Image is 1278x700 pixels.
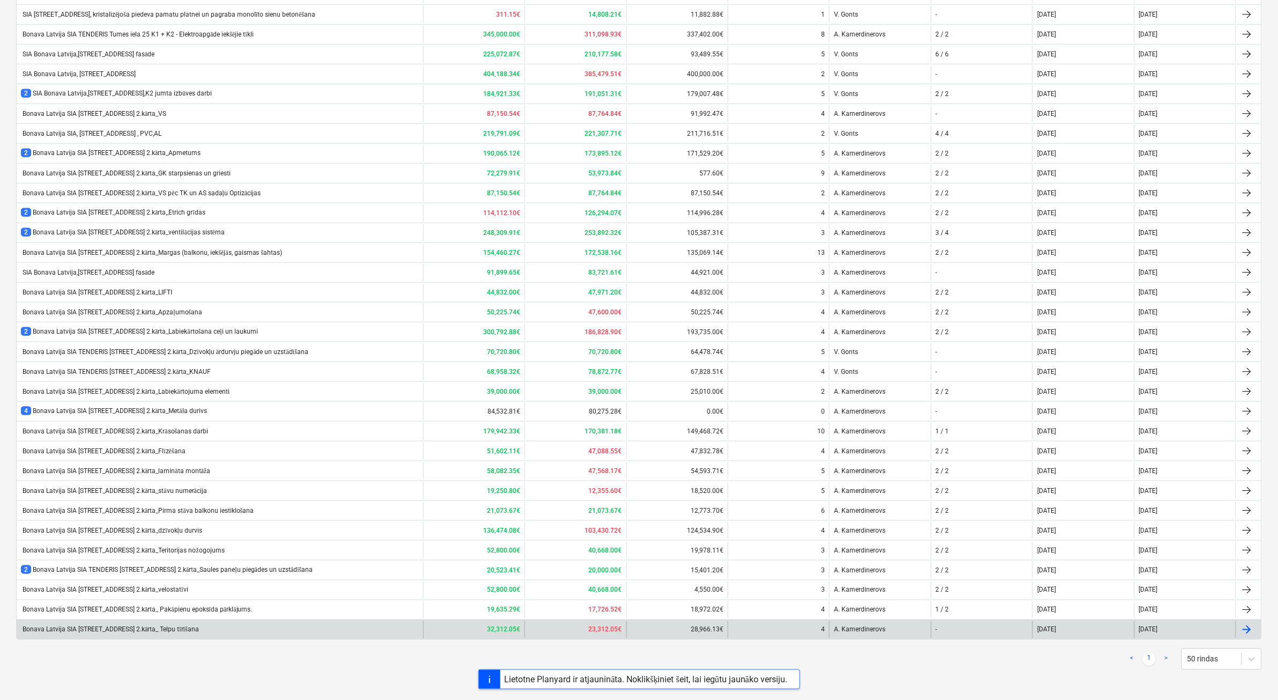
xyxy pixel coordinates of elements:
b: 184,921.33€ [483,90,520,98]
div: A. Kamerdinerovs [829,145,930,162]
span: 2 [21,565,31,574]
div: [DATE] [1037,70,1056,78]
b: 173,895.12€ [585,150,622,157]
div: [DATE] [1139,189,1158,197]
div: [DATE] [1037,328,1056,336]
div: 2 / 2 [936,547,949,554]
div: [DATE] [1139,50,1158,58]
div: 44,921.00€ [626,264,728,281]
b: 300,792.88€ [483,328,520,336]
div: A. Kamerdinerovs [829,323,930,341]
div: Bonava Latvija SIA [STREET_ADDRESS] 2.kārta_stāvu numerācija [21,487,207,495]
div: V. Gonts [829,46,930,63]
div: [DATE] [1037,249,1056,256]
b: 87,764.84€ [589,110,622,117]
div: 2 / 2 [936,328,949,336]
div: - [936,348,937,356]
b: 83,721.61€ [589,269,622,276]
div: [DATE] [1037,388,1056,395]
b: 32,312.05€ [487,626,520,633]
div: [DATE] [1037,50,1056,58]
div: [DATE] [1037,487,1056,495]
div: 2 / 2 [936,507,949,514]
div: 4 [821,209,825,217]
div: 6 / 6 [936,50,949,58]
div: 50,225.74€ [626,304,728,321]
div: [DATE] [1139,428,1158,435]
div: [DATE] [1037,189,1056,197]
span: 2 [21,89,31,98]
div: 87,150.54€ [626,185,728,202]
div: A. Kamerdinerovs [829,244,930,261]
div: - [936,626,937,633]
b: 87,150.54€ [487,189,520,197]
span: 4 [21,407,31,415]
div: Bonava Latvija SIA [STREET_ADDRESS] 2.kārta_Pirma stāva balkonu iestiklošana [21,507,254,515]
div: 5 [821,150,825,157]
div: Bonava Latvija SIA TENDERIS Tumes iela 25 K1 + K2 - Elektroapgāde iekšējie tīkli [21,31,254,39]
b: 20,523.41€ [487,566,520,574]
div: 124,534.90€ [626,522,728,539]
b: 19,635.29€ [487,606,520,614]
div: A. Kamerdinerovs [829,284,930,301]
b: 114,112.10€ [483,209,520,217]
div: 2 / 2 [936,150,949,157]
div: [DATE] [1139,527,1158,534]
div: V. Gonts [829,6,930,23]
div: 8 [821,31,825,38]
div: [DATE] [1139,70,1158,78]
div: [DATE] [1037,209,1056,217]
b: 52,800.00€ [487,547,520,554]
b: 72,279.91€ [487,170,520,177]
b: 68,958.32€ [487,368,520,375]
span: 2 [21,208,31,217]
b: 47,600.00€ [589,308,622,316]
div: [DATE] [1139,130,1158,137]
div: Bonava Latvija SIA [STREET_ADDRESS] 2.kārta_VS [21,110,166,118]
div: Bonava Latvija SIA TENDERIS [STREET_ADDRESS] 2.kārta_KNAUF [21,368,211,376]
div: 6 [821,507,825,514]
div: - [936,70,937,78]
div: A. Kamerdinerovs [829,542,930,559]
b: 221,307.71€ [585,130,622,137]
div: 2 / 2 [936,388,949,395]
div: - [936,110,937,117]
div: 5 [821,90,825,98]
div: [DATE] [1139,269,1158,276]
div: 11,882.88€ [626,6,728,23]
div: [DATE] [1037,348,1056,356]
div: [DATE] [1037,626,1056,633]
div: 2 / 2 [936,487,949,495]
div: [DATE] [1037,229,1056,237]
b: 40,668.00€ [589,547,622,554]
b: 190,065.12€ [483,150,520,157]
div: 3 [821,269,825,276]
b: 40,668.00€ [589,586,622,594]
b: 19,250.80€ [487,487,520,495]
div: 93,489.55€ [626,46,728,63]
div: 0 [821,408,825,415]
div: A. Kamerdinerovs [829,443,930,460]
b: 12,355.60€ [589,487,622,495]
div: A. Kamerdinerovs [829,165,930,182]
div: [DATE] [1139,249,1158,256]
div: A. Kamerdinerovs [829,204,930,222]
div: [DATE] [1139,507,1158,514]
b: 47,971.20€ [589,289,622,296]
div: - [936,408,937,415]
b: 385,479.51€ [585,70,622,78]
div: A. Kamerdinerovs [829,383,930,400]
b: 311,098.93€ [585,31,622,38]
div: 179,007.48€ [626,85,728,102]
b: 248,309.91€ [483,229,520,237]
b: 39,000.00€ [589,388,622,395]
b: 103,430.72€ [585,527,622,534]
div: [DATE] [1037,90,1056,98]
div: Chat Widget [1224,649,1278,700]
div: 0.00€ [626,403,728,420]
b: 136,474.08€ [483,527,520,534]
b: 52,800.00€ [487,586,520,594]
div: 4 [821,328,825,336]
div: [DATE] [1139,209,1158,217]
div: Bonava Latvija SIA [STREET_ADDRESS] 2.kārta_Apzaļumošana [21,308,202,316]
